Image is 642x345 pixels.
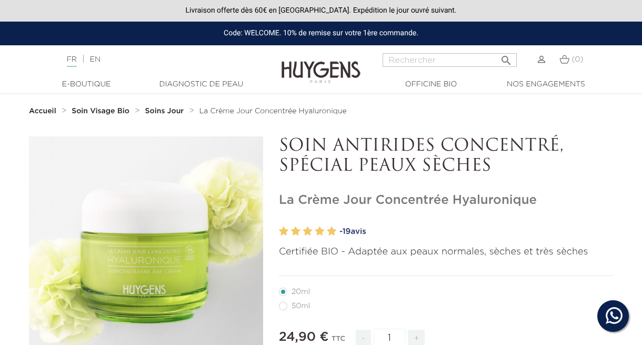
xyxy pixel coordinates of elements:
[315,224,324,239] label: 4
[279,288,323,296] label: 20ml
[29,107,58,115] a: Accueil
[145,107,184,115] strong: Soins Jour
[72,107,129,115] strong: Soin Visage Bio
[343,228,351,235] span: 19
[29,107,56,115] strong: Accueil
[67,56,77,67] a: FR
[291,224,300,239] label: 2
[90,56,101,63] a: EN
[148,79,254,90] a: Diagnostic de peau
[383,53,517,67] input: Rechercher
[62,53,260,66] div: |
[500,51,513,64] i: 
[279,136,613,177] p: SOIN ANTIRIDES CONCENTRÉ, SPÉCIAL PEAUX SÈCHES
[34,79,139,90] a: E-Boutique
[497,50,516,64] button: 
[279,245,613,259] p: Certifiée BIO - Adaptée aux peaux normales, sèches et très sèches
[279,224,288,239] label: 1
[279,193,613,208] h1: La Crème Jour Concentrée Hyaluronique
[199,107,347,115] a: La Crème Jour Concentrée Hyaluronique
[339,224,613,240] a: -19avis
[72,107,132,115] a: Soin Visage Bio
[493,79,598,90] a: Nos engagements
[303,224,313,239] label: 3
[378,79,484,90] a: Officine Bio
[571,56,583,63] span: (0)
[145,107,186,115] a: Soins Jour
[279,302,323,310] label: 50ml
[282,44,360,85] img: Huygens
[327,224,336,239] label: 5
[279,331,329,343] span: 24,90 €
